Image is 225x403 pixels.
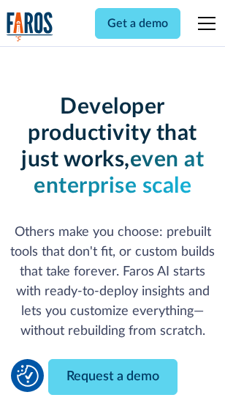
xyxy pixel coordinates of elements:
a: Get a demo [95,8,180,39]
p: Others make you choose: prebuilt tools that don't fit, or custom builds that take forever. Faros ... [7,223,218,341]
a: home [7,12,53,42]
strong: Developer productivity that just works, [21,96,197,171]
a: Request a demo [48,359,178,395]
img: Logo of the analytics and reporting company Faros. [7,12,53,42]
div: menu [189,6,218,41]
button: Cookie Settings [17,365,39,387]
img: Revisit consent button [17,365,39,387]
